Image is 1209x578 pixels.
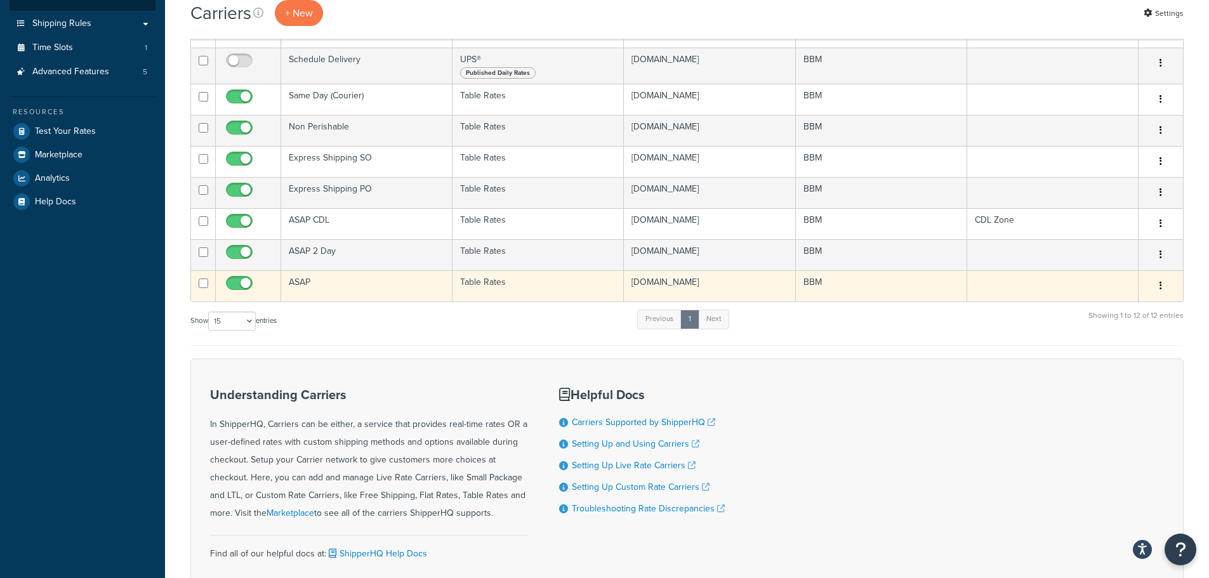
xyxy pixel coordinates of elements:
[453,270,624,301] td: Table Rates
[453,84,624,115] td: Table Rates
[453,177,624,208] td: Table Rates
[281,177,453,208] td: Express Shipping PO
[796,270,967,301] td: BBM
[281,84,453,115] td: Same Day (Courier)
[796,239,967,270] td: BBM
[1165,534,1196,565] button: Open Resource Center
[967,208,1139,239] td: CDL Zone
[210,535,527,563] div: Find all of our helpful docs at:
[32,67,109,77] span: Advanced Features
[796,208,967,239] td: BBM
[145,43,147,53] span: 1
[796,84,967,115] td: BBM
[10,60,155,84] li: Advanced Features
[281,115,453,146] td: Non Perishable
[281,146,453,177] td: Express Shipping SO
[35,197,76,207] span: Help Docs
[267,506,314,520] a: Marketplace
[10,36,155,60] a: Time Slots 1
[32,43,73,53] span: Time Slots
[210,388,527,522] div: In ShipperHQ, Carriers can be either, a service that provides real-time rates OR a user-defined r...
[281,208,453,239] td: ASAP CDL
[10,143,155,166] a: Marketplace
[572,480,710,494] a: Setting Up Custom Rate Carriers
[453,146,624,177] td: Table Rates
[10,107,155,117] div: Resources
[624,84,795,115] td: [DOMAIN_NAME]
[190,312,277,331] label: Show entries
[796,48,967,84] td: BBM
[326,547,427,560] a: ShipperHQ Help Docs
[35,150,83,161] span: Marketplace
[10,12,155,36] a: Shipping Rules
[796,146,967,177] td: BBM
[32,18,91,29] span: Shipping Rules
[143,67,147,77] span: 5
[796,115,967,146] td: BBM
[796,177,967,208] td: BBM
[453,48,624,84] td: UPS®
[637,310,682,329] a: Previous
[281,270,453,301] td: ASAP
[624,208,795,239] td: [DOMAIN_NAME]
[1144,4,1184,22] a: Settings
[460,67,536,79] span: Published Daily Rates
[10,190,155,213] a: Help Docs
[453,115,624,146] td: Table Rates
[572,502,725,515] a: Troubleshooting Rate Discrepancies
[10,60,155,84] a: Advanced Features 5
[10,120,155,143] a: Test Your Rates
[559,388,725,402] h3: Helpful Docs
[453,239,624,270] td: Table Rates
[624,146,795,177] td: [DOMAIN_NAME]
[624,239,795,270] td: [DOMAIN_NAME]
[1088,308,1184,336] div: Showing 1 to 12 of 12 entries
[281,48,453,84] td: Schedule Delivery
[10,167,155,190] a: Analytics
[453,208,624,239] td: Table Rates
[10,36,155,60] li: Time Slots
[572,459,696,472] a: Setting Up Live Rate Carriers
[210,388,527,402] h3: Understanding Carriers
[572,437,699,450] a: Setting Up and Using Carriers
[208,312,256,331] select: Showentries
[624,177,795,208] td: [DOMAIN_NAME]
[572,416,715,429] a: Carriers Supported by ShipperHQ
[698,310,729,329] a: Next
[35,173,70,184] span: Analytics
[35,126,96,137] span: Test Your Rates
[680,310,699,329] a: 1
[624,270,795,301] td: [DOMAIN_NAME]
[624,48,795,84] td: [DOMAIN_NAME]
[281,239,453,270] td: ASAP 2 Day
[190,1,251,25] h1: Carriers
[624,115,795,146] td: [DOMAIN_NAME]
